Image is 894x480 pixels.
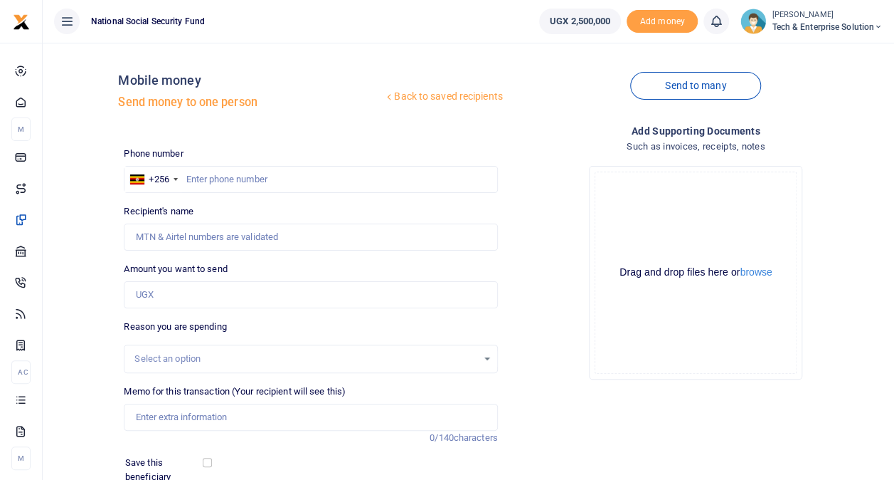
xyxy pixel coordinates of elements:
[589,166,802,380] div: File Uploader
[124,262,227,276] label: Amount you want to send
[124,404,497,431] input: Enter extra information
[11,360,31,384] li: Ac
[149,172,169,187] div: +256
[627,10,698,33] span: Add money
[430,432,454,443] span: 0/140
[124,166,497,193] input: Enter phone number
[124,281,497,308] input: UGX
[509,123,883,139] h4: Add supporting Documents
[740,9,883,34] a: profile-user [PERSON_NAME] Tech & Enterprise Solution
[11,118,31,141] li: M
[550,14,610,28] span: UGX 2,500,000
[533,9,627,34] li: Wallet ballance
[11,447,31,470] li: M
[124,147,183,161] label: Phone number
[539,9,621,34] a: UGX 2,500,000
[124,204,193,219] label: Recipient's name
[13,16,30,26] a: logo-small logo-large logo-large
[118,73,383,88] h4: Mobile money
[509,139,883,155] h4: Such as invoices, receipts, notes
[595,266,796,279] div: Drag and drop files here or
[124,385,346,399] label: Memo for this transaction (Your recipient will see this)
[124,320,226,334] label: Reason you are spending
[383,84,504,110] a: Back to saved recipients
[627,15,698,26] a: Add money
[772,21,883,33] span: Tech & Enterprise Solution
[13,14,30,31] img: logo-small
[118,95,383,110] h5: Send money to one person
[454,432,498,443] span: characters
[124,167,181,192] div: Uganda: +256
[630,72,761,100] a: Send to many
[740,267,772,277] button: browse
[772,9,883,21] small: [PERSON_NAME]
[134,352,477,366] div: Select an option
[627,10,698,33] li: Toup your wallet
[85,15,211,28] span: National Social Security Fund
[124,224,497,251] input: MTN & Airtel numbers are validated
[740,9,766,34] img: profile-user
